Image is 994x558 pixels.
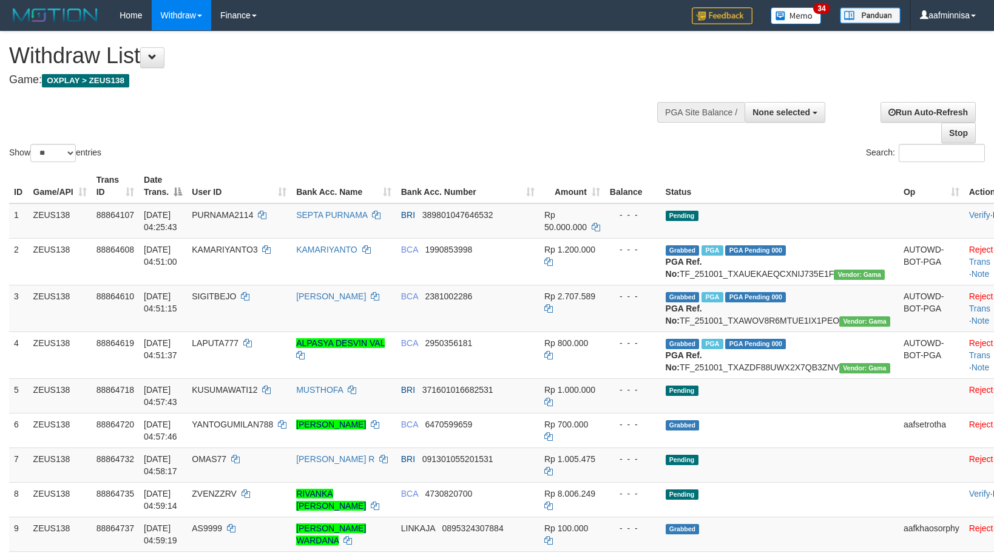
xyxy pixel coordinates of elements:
span: Grabbed [666,245,700,256]
span: SIGITBEJO [192,291,236,301]
a: MUSTHOFA [296,385,343,395]
span: Grabbed [666,292,700,302]
div: - - - [610,522,656,534]
th: Trans ID: activate to sort column ascending [92,169,139,203]
th: Date Trans.: activate to sort column descending [139,169,187,203]
td: ZEUS138 [29,238,92,285]
span: Grabbed [666,420,700,430]
a: Reject [969,454,993,464]
a: Verify [969,210,990,220]
th: Balance [605,169,661,203]
span: OMAS77 [192,454,226,464]
a: [PERSON_NAME] R [296,454,374,464]
td: ZEUS138 [29,517,92,551]
span: Pending [666,386,698,396]
span: Marked by aaftanly [702,292,723,302]
span: Rp 800.000 [544,338,588,348]
span: 88864619 [96,338,134,348]
th: Op: activate to sort column ascending [899,169,964,203]
h4: Game: [9,74,651,86]
span: 88864735 [96,489,134,498]
div: PGA Site Balance / [657,102,745,123]
td: ZEUS138 [29,332,92,378]
td: 1 [9,203,29,239]
span: PURNAMA2114 [192,210,253,220]
span: Pending [666,489,698,500]
span: Copy 0895324307884 to clipboard [442,523,503,533]
span: Rp 1.200.000 [544,245,595,254]
b: PGA Ref. No: [666,350,702,372]
a: Reject [969,523,993,533]
span: Copy 4730820700 to clipboard [425,489,472,498]
span: YANTOGUMILAN788 [192,420,273,429]
span: Rp 100.000 [544,523,588,533]
img: Feedback.jpg [692,7,752,24]
td: ZEUS138 [29,378,92,413]
span: PGA Pending [725,339,786,349]
span: 88864107 [96,210,134,220]
a: SEPTA PURNAMA [296,210,367,220]
span: [DATE] 04:51:37 [144,338,177,360]
td: TF_251001_TXAWOV8R6MTUE1IX1PEO [661,285,899,332]
span: Marked by aaftanly [702,339,723,349]
td: ZEUS138 [29,482,92,517]
span: Vendor URL: https://trx31.1velocity.biz [839,363,890,373]
a: Reject [969,385,993,395]
span: BRI [401,210,415,220]
div: - - - [610,488,656,500]
span: Copy 1990853998 to clipboard [425,245,472,254]
a: RIVANKA [PERSON_NAME] [296,489,366,511]
span: 88864718 [96,385,134,395]
td: 3 [9,285,29,332]
span: None selected [752,107,810,117]
span: 88864732 [96,454,134,464]
span: LINKAJA [401,523,435,533]
td: aafsetrotha [899,413,964,447]
td: AUTOWD-BOT-PGA [899,332,964,378]
td: ZEUS138 [29,413,92,447]
label: Show entries [9,144,101,162]
span: Copy 6470599659 to clipboard [425,420,472,429]
div: - - - [610,453,656,465]
span: [DATE] 04:25:43 [144,210,177,232]
span: Marked by aaftanly [702,245,723,256]
span: [DATE] 04:51:15 [144,291,177,313]
a: ALPASYA DESVIN VAL [296,338,385,348]
div: - - - [610,290,656,302]
span: Copy 2381002286 to clipboard [425,291,472,301]
a: [PERSON_NAME] [296,291,366,301]
select: Showentries [30,144,76,162]
a: Note [972,269,990,279]
span: Rp 2.707.589 [544,291,595,301]
span: 88864608 [96,245,134,254]
span: [DATE] 04:57:46 [144,420,177,441]
div: - - - [610,243,656,256]
span: Vendor URL: https://trx31.1velocity.biz [834,270,885,280]
div: - - - [610,209,656,221]
input: Search: [899,144,985,162]
a: Reject [969,291,993,301]
span: Rp 1.000.000 [544,385,595,395]
img: panduan.png [840,7,901,24]
div: - - - [610,384,656,396]
span: Copy 371601016682531 to clipboard [422,385,493,395]
td: aafkhaosorphy [899,517,964,551]
td: 8 [9,482,29,517]
span: OXPLAY > ZEUS138 [42,74,129,87]
span: BCA [401,245,418,254]
span: Rp 700.000 [544,420,588,429]
span: [DATE] 04:59:14 [144,489,177,511]
span: LAPUTA777 [192,338,238,348]
span: [DATE] 04:51:00 [144,245,177,267]
span: 34 [813,3,830,14]
span: BRI [401,454,415,464]
span: [DATE] 04:59:19 [144,523,177,545]
th: Bank Acc. Number: activate to sort column ascending [396,169,539,203]
td: TF_251001_TXAZDF88UWX2X7QB3ZNV [661,332,899,378]
a: Run Auto-Refresh [881,102,976,123]
td: 7 [9,447,29,482]
th: ID [9,169,29,203]
th: Amount: activate to sort column ascending [539,169,605,203]
b: PGA Ref. No: [666,304,702,325]
span: Pending [666,455,698,465]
